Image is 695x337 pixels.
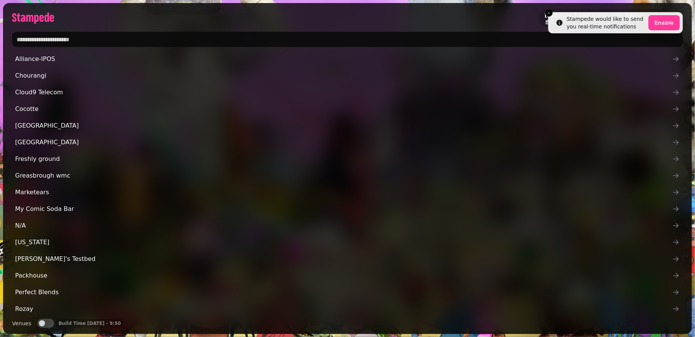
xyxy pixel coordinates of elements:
[545,11,645,19] h2: [PERSON_NAME] [PERSON_NAME]
[12,251,683,267] a: [PERSON_NAME]'s Testbed
[15,288,672,297] span: Perfect Blends
[12,68,683,83] a: Chourangi
[15,304,672,314] span: Rozay
[12,285,683,300] a: Perfect Blends
[12,218,683,233] a: N/A
[12,151,683,167] a: Freshly ground
[15,71,672,80] span: Chourangi
[15,204,672,214] span: My Comic Soda Bar
[12,51,683,67] a: Alliance-IPOS
[15,55,672,64] span: Alliance-IPOS
[15,154,672,164] span: Freshly ground
[15,105,672,114] span: Cocotte
[12,12,54,24] img: logo
[15,254,672,264] span: [PERSON_NAME]'s Testbed
[12,168,683,183] a: Greasbrough wmc
[12,101,683,117] a: Cocotte
[15,221,672,230] span: N/A
[545,9,553,17] button: Close toast
[12,319,31,328] label: Venues
[12,118,683,133] a: [GEOGRAPHIC_DATA]
[15,138,672,147] span: [GEOGRAPHIC_DATA]
[15,88,672,97] span: Cloud9 Telecom
[12,268,683,283] a: Packhouse
[15,121,672,130] span: [GEOGRAPHIC_DATA]
[12,201,683,217] a: My Comic Soda Bar
[12,235,683,250] a: [US_STATE]
[12,185,683,200] a: Marketears
[15,271,672,280] span: Packhouse
[15,238,672,247] span: [US_STATE]
[567,15,645,30] div: Stampede would like to send you real-time notifications
[12,135,683,150] a: [GEOGRAPHIC_DATA]
[15,171,672,180] span: Greasbrough wmc
[12,301,683,317] a: Rozay
[12,85,683,100] a: Cloud9 Telecom
[648,15,680,30] button: Enable
[59,320,121,326] p: Build Time [DATE] - 9:50
[15,188,672,197] span: Marketears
